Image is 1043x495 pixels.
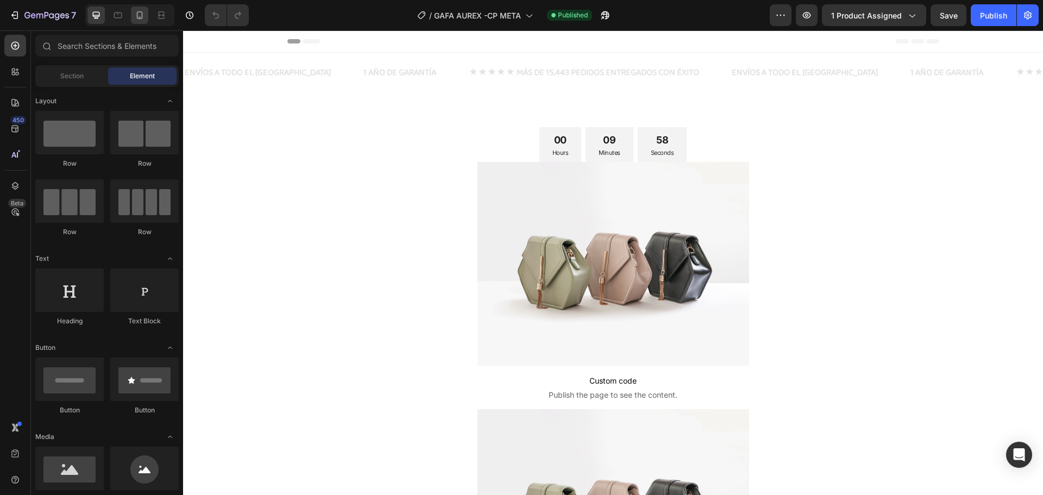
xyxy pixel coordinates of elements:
[110,159,179,168] div: Row
[416,101,437,118] div: 09
[429,10,432,21] span: /
[369,101,386,118] div: 00
[35,316,104,326] div: Heading
[971,4,1016,26] button: Publish
[183,30,1043,495] iframe: Design area
[35,432,54,442] span: Media
[940,11,958,20] span: Save
[71,9,76,22] p: 7
[434,10,521,21] span: GAFA AUREX -CP META
[130,71,155,81] span: Element
[161,339,179,356] span: Toggle open
[727,34,800,50] p: 1 AÑO DE GARANTÍA
[8,199,26,208] div: Beta
[822,4,926,26] button: 1 product assigned
[35,35,179,57] input: Search Sections & Elements
[35,159,104,168] div: Row
[369,118,386,127] p: Hours
[10,116,26,124] div: 450
[205,4,249,26] div: Undo/Redo
[35,96,56,106] span: Layout
[549,34,695,50] p: ENVÍOS A TODO EL [GEOGRAPHIC_DATA]
[110,405,179,415] div: Button
[35,405,104,415] div: Button
[161,250,179,267] span: Toggle open
[60,71,84,81] span: Section
[4,4,81,26] button: 7
[468,101,491,118] div: 58
[286,34,516,50] p: ★★★★★ MÁS DE 15,443 PEDIDOS ENTREGADOS CON ÉXITO
[558,10,588,20] span: Published
[1006,442,1032,468] div: Open Intercom Messenger
[161,92,179,110] span: Toggle open
[35,254,49,264] span: Text
[35,227,104,237] div: Row
[416,118,437,127] p: Minutes
[110,316,179,326] div: Text Block
[161,428,179,446] span: Toggle open
[831,10,902,21] span: 1 product assigned
[35,343,55,353] span: Button
[980,10,1007,21] div: Publish
[294,131,566,335] img: image_demo.jpg
[931,4,966,26] button: Save
[110,227,179,237] div: Row
[468,118,491,127] p: Seconds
